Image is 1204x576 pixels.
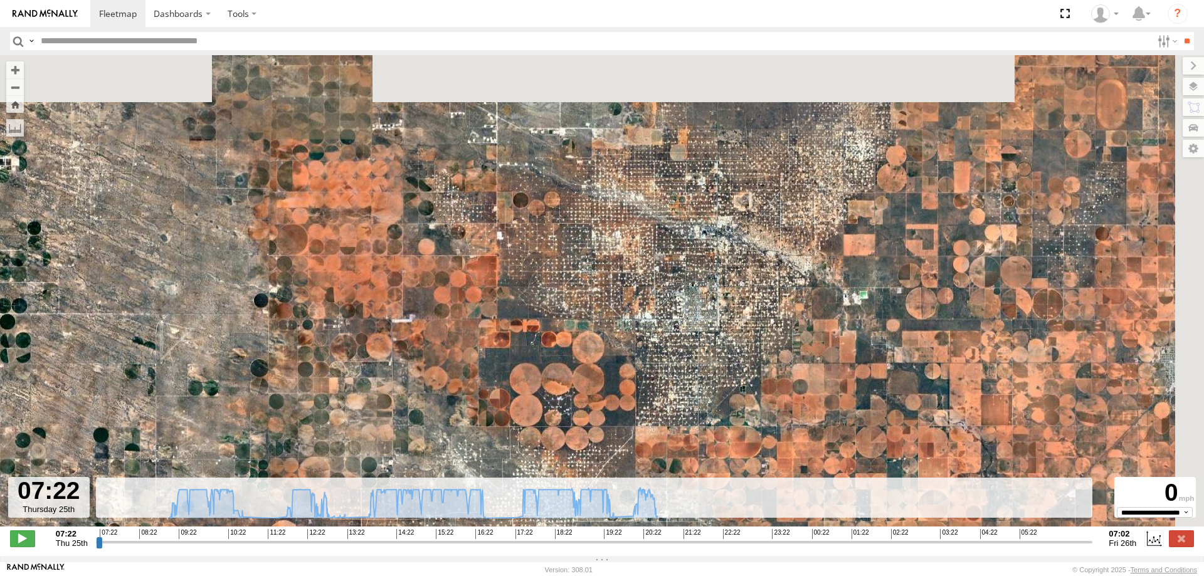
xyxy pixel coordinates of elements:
[891,529,909,539] span: 02:22
[980,529,998,539] span: 04:22
[1168,4,1188,24] i: ?
[684,529,701,539] span: 21:22
[1116,479,1194,507] div: 0
[1072,566,1197,573] div: © Copyright 2025 -
[100,529,117,539] span: 07:22
[545,566,593,573] div: Version: 308.01
[6,119,24,137] label: Measure
[1109,529,1136,538] strong: 07:02
[772,529,789,539] span: 23:22
[1087,4,1123,23] div: Steve Basgall
[1153,32,1180,50] label: Search Filter Options
[812,529,830,539] span: 00:22
[475,529,493,539] span: 16:22
[604,529,621,539] span: 19:22
[1169,530,1194,547] label: Close
[940,529,958,539] span: 03:22
[56,529,88,538] strong: 07:22
[436,529,453,539] span: 15:22
[6,61,24,78] button: Zoom in
[6,78,24,96] button: Zoom out
[6,96,24,113] button: Zoom Home
[13,9,78,18] img: rand-logo.svg
[1020,529,1037,539] span: 05:22
[643,529,661,539] span: 20:22
[228,529,246,539] span: 10:22
[396,529,414,539] span: 14:22
[26,32,36,50] label: Search Query
[1131,566,1197,573] a: Terms and Conditions
[139,529,157,539] span: 08:22
[347,529,365,539] span: 13:22
[852,529,869,539] span: 01:22
[1109,538,1136,548] span: Fri 26th Sep 2025
[10,530,35,547] label: Play/Stop
[179,529,196,539] span: 09:22
[56,538,88,548] span: Thu 25th Sep 2025
[268,529,285,539] span: 11:22
[1183,140,1204,157] label: Map Settings
[723,529,741,539] span: 22:22
[515,529,533,539] span: 17:22
[7,563,65,576] a: Visit our Website
[555,529,573,539] span: 18:22
[307,529,325,539] span: 12:22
